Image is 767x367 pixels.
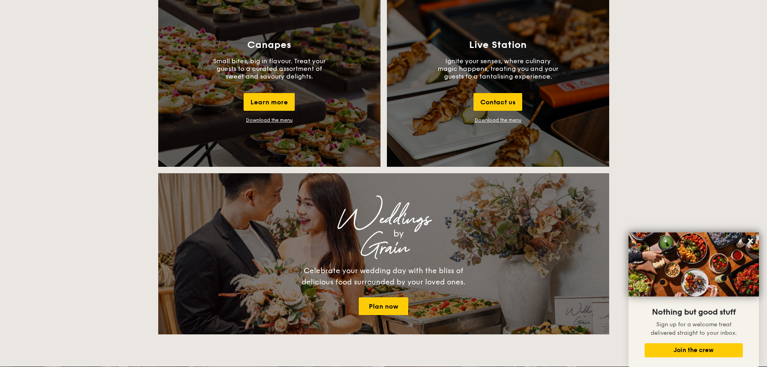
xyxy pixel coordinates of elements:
[475,117,521,123] a: Download the menu
[209,57,330,80] p: Small bites, big in flavour. Treat your guests to a curated assortment of sweet and savoury delig...
[244,93,295,111] div: Learn more
[469,39,527,51] h3: Live Station
[359,297,408,315] a: Plan now
[293,265,474,288] div: Celebrate your wedding day with the bliss of delicious food surrounded by your loved ones.
[473,93,522,111] div: Contact us
[246,117,293,123] a: Download the menu
[229,241,538,255] div: Grain
[229,212,538,226] div: Weddings
[259,226,538,241] div: by
[651,321,737,336] span: Sign up for a welcome treat delivered straight to your inbox.
[628,232,759,297] img: DSC07876-Edit02-Large.jpeg
[438,57,558,80] p: Ignite your senses, where culinary magic happens, treating you and your guests to a tantalising e...
[652,307,736,317] span: Nothing but good stuff
[744,234,757,247] button: Close
[645,343,743,357] button: Join the crew
[247,39,291,51] h3: Canapes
